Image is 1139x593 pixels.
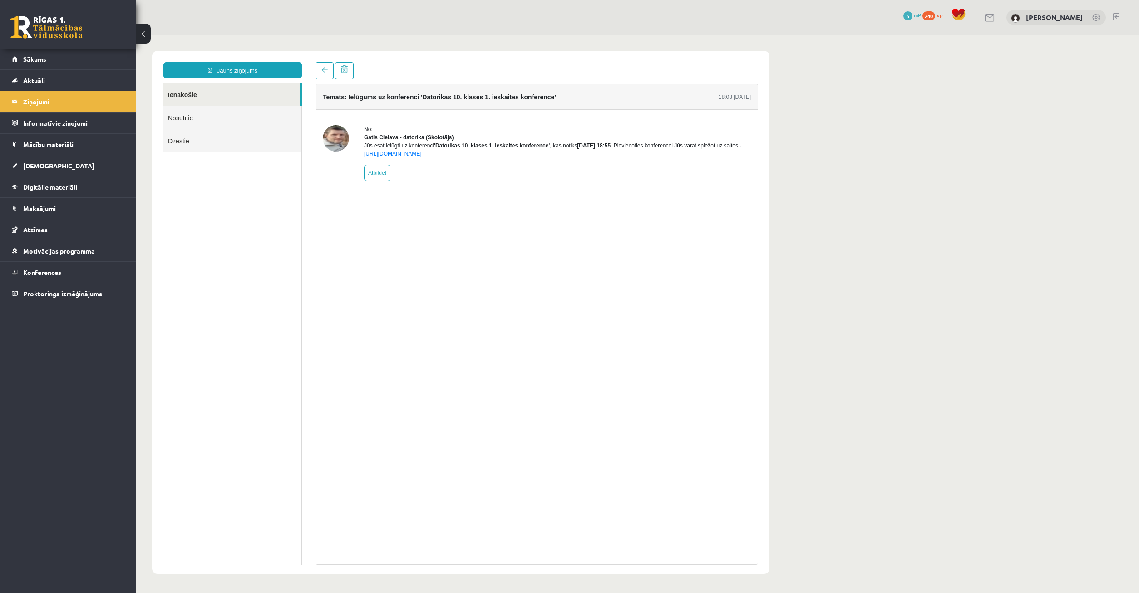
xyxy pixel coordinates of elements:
[582,58,615,66] div: 18:08 [DATE]
[23,162,94,170] span: [DEMOGRAPHIC_DATA]
[23,76,45,84] span: Aktuāli
[23,198,125,219] legend: Maksājumi
[298,108,414,114] b: 'Datorikas 10. klases 1. ieskaites konference'
[23,91,125,112] legend: Ziņojumi
[228,90,615,98] div: No:
[12,283,125,304] a: Proktoringa izmēģinājums
[228,99,317,106] strong: Gatis Cielava - datorika (Skolotājs)
[23,247,95,255] span: Motivācijas programma
[922,11,935,20] span: 240
[10,16,83,39] a: Rīgas 1. Tālmācības vidusskola
[12,240,125,261] a: Motivācijas programma
[187,59,420,66] h4: Temats: Ielūgums uz konferenci 'Datorikas 10. klases 1. ieskaites konference'
[23,289,102,298] span: Proktoringa izmēģinājums
[12,262,125,283] a: Konferences
[23,225,48,234] span: Atzīmes
[937,11,942,19] span: xp
[23,55,46,63] span: Sākums
[903,11,912,20] span: 5
[27,71,165,94] a: Nosūtītie
[914,11,921,19] span: mP
[12,70,125,91] a: Aktuāli
[228,107,615,123] div: Jūs esat ielūgti uz konferenci , kas notiks . Pievienoties konferencei Jūs varat spiežot uz saites -
[27,94,165,118] a: Dzēstie
[12,176,125,197] a: Digitālie materiāli
[12,134,125,155] a: Mācību materiāli
[27,27,166,44] a: Jauns ziņojums
[23,268,61,276] span: Konferences
[903,11,921,19] a: 5 mP
[12,198,125,219] a: Maksājumi
[23,113,125,133] legend: Informatīvie ziņojumi
[228,130,254,146] a: Atbildēt
[12,219,125,240] a: Atzīmes
[23,140,74,148] span: Mācību materiāli
[1011,14,1020,23] img: Timurs Lozovskis
[27,48,164,71] a: Ienākošie
[1026,13,1083,22] a: [PERSON_NAME]
[12,113,125,133] a: Informatīvie ziņojumi
[187,90,213,117] img: Gatis Cielava - datorika
[12,155,125,176] a: [DEMOGRAPHIC_DATA]
[12,91,125,112] a: Ziņojumi
[922,11,947,19] a: 240 xp
[12,49,125,69] a: Sākums
[228,116,286,122] a: [URL][DOMAIN_NAME]
[441,108,474,114] b: [DATE] 18:55
[23,183,77,191] span: Digitālie materiāli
